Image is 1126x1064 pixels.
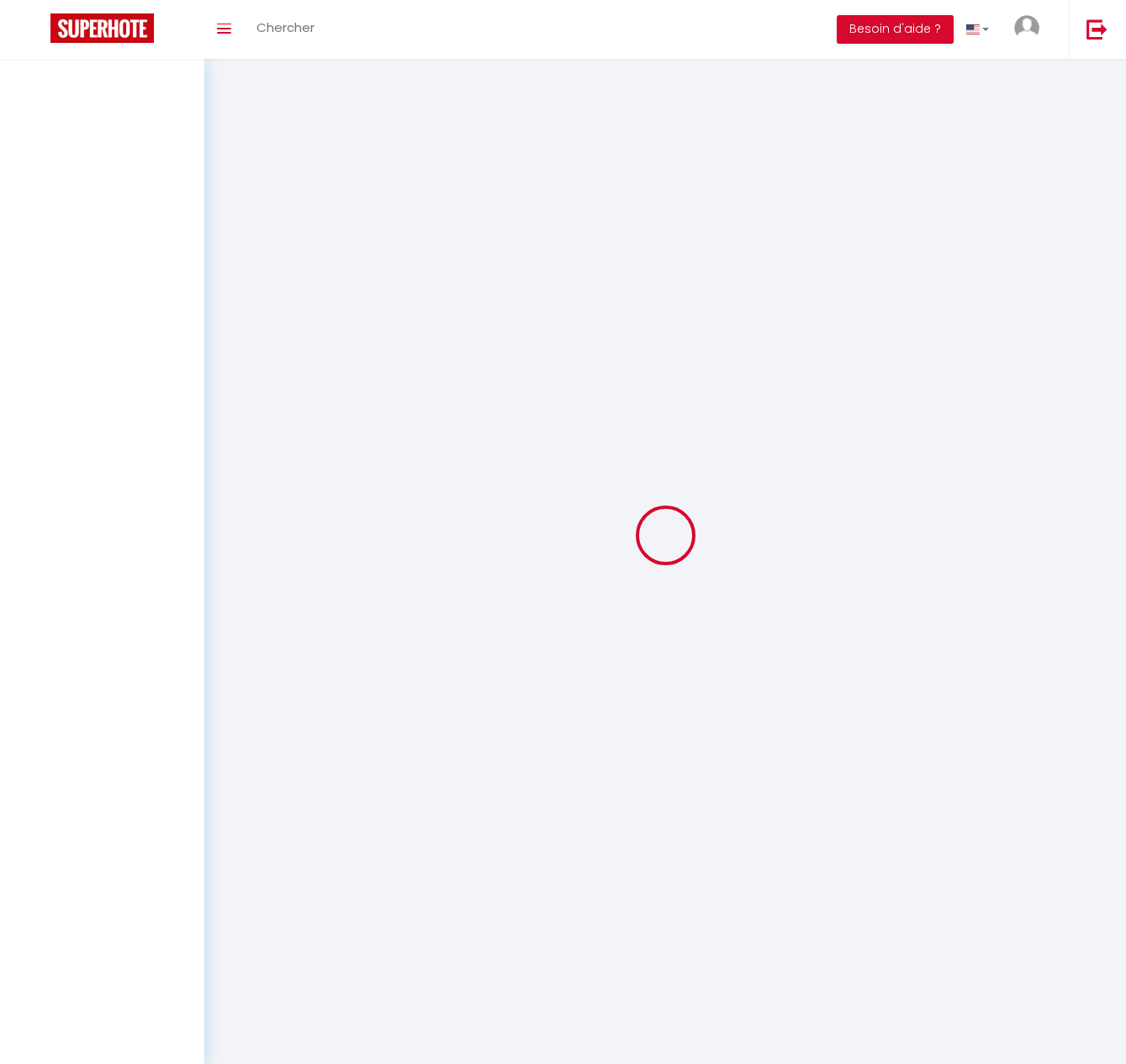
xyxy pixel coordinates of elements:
button: Ouvrir le widget de chat LiveChat [13,7,64,57]
span: Chercher [256,19,315,36]
img: Super Booking [50,13,154,43]
img: logout [1086,19,1107,40]
img: ... [1014,15,1039,40]
button: Besoin d'aide ? [837,15,954,44]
